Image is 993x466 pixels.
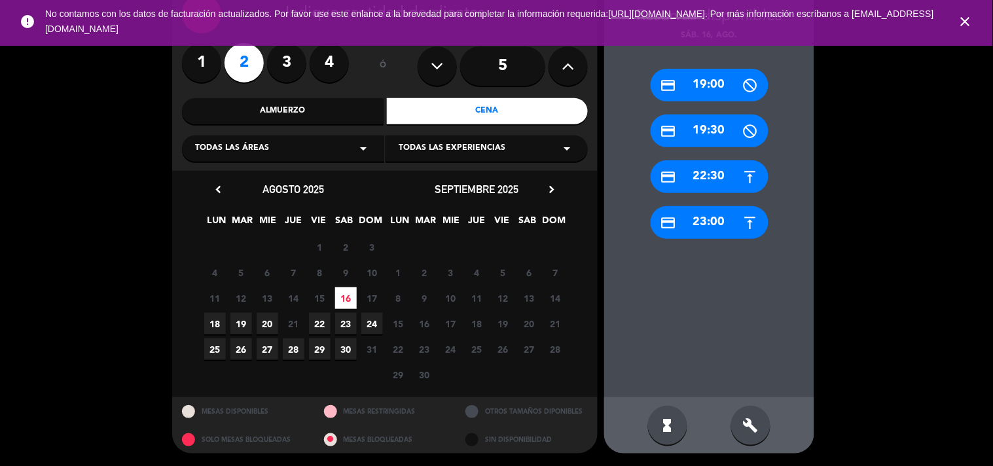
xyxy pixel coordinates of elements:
span: 5 [230,262,252,283]
span: 3 [361,236,383,258]
span: 11 [466,287,488,309]
span: 26 [230,338,252,360]
span: 19 [230,313,252,334]
span: 3 [440,262,461,283]
span: 10 [361,262,383,283]
span: 7 [545,262,566,283]
span: 5 [492,262,514,283]
a: . Por más información escríbanos a [EMAIL_ADDRESS][DOMAIN_NAME] [45,9,934,34]
span: 6 [518,262,540,283]
span: 12 [230,287,252,309]
span: 17 [440,313,461,334]
span: Todas las experiencias [399,142,505,155]
span: 15 [309,287,331,309]
span: 31 [361,338,383,360]
div: 22:30 [651,160,768,193]
label: 2 [225,43,264,82]
span: septiembre 2025 [435,183,518,196]
span: 16 [335,287,357,309]
span: 27 [257,338,278,360]
span: 23 [335,313,357,334]
span: 8 [388,287,409,309]
span: MIE [257,213,279,234]
span: 11 [204,287,226,309]
span: 13 [257,287,278,309]
i: arrow_drop_down [559,141,575,156]
i: credit_card [660,123,677,139]
div: 19:30 [651,115,768,147]
div: 19:00 [651,69,768,101]
span: 1 [388,262,409,283]
span: 18 [204,313,226,334]
span: 29 [388,364,409,385]
span: 17 [361,287,383,309]
span: 24 [361,313,383,334]
span: 22 [309,313,331,334]
span: 12 [492,287,514,309]
span: 20 [257,313,278,334]
span: VIE [492,213,513,234]
span: 4 [204,262,226,283]
div: MESAS RESTRINGIDAS [314,397,456,425]
span: 26 [492,338,514,360]
span: VIE [308,213,330,234]
span: JUE [283,213,304,234]
div: ó [362,43,405,89]
span: 29 [309,338,331,360]
i: credit_card [660,169,677,185]
span: 25 [204,338,226,360]
span: Todas las áreas [195,142,269,155]
span: 2 [335,236,357,258]
span: 30 [414,364,435,385]
span: JUE [466,213,488,234]
span: 9 [414,287,435,309]
span: 13 [518,287,540,309]
span: agosto 2025 [262,183,324,196]
span: DOM [359,213,381,234]
span: 15 [388,313,409,334]
label: 4 [310,43,349,82]
div: SOLO MESAS BLOQUEADAS [172,425,314,454]
span: 7 [283,262,304,283]
span: SAB [334,213,355,234]
span: 9 [335,262,357,283]
span: MAR [232,213,253,234]
i: credit_card [660,77,677,94]
i: chevron_right [545,183,558,196]
i: close [958,14,973,29]
span: 14 [545,287,566,309]
span: 16 [414,313,435,334]
span: 28 [283,338,304,360]
span: LUN [389,213,411,234]
span: MIE [441,213,462,234]
span: 27 [518,338,540,360]
span: 28 [545,338,566,360]
i: arrow_drop_down [355,141,371,156]
a: [URL][DOMAIN_NAME] [609,9,706,19]
i: error [20,14,35,29]
i: chevron_left [211,183,225,196]
span: 6 [257,262,278,283]
span: 20 [518,313,540,334]
span: 19 [492,313,514,334]
div: Cena [387,98,588,124]
div: 23:00 [651,206,768,239]
div: MESAS DISPONIBLES [172,397,314,425]
span: 30 [335,338,357,360]
span: DOM [543,213,564,234]
div: MESAS BLOQUEADAS [314,425,456,454]
span: 8 [309,262,331,283]
span: 14 [283,287,304,309]
span: MAR [415,213,437,234]
span: 10 [440,287,461,309]
label: 1 [182,43,221,82]
span: 21 [283,313,304,334]
i: hourglass_full [660,418,676,433]
div: SIN DISPONIBILIDAD [456,425,598,454]
span: 25 [466,338,488,360]
span: 22 [388,338,409,360]
span: SAB [517,213,539,234]
div: Almuerzo [182,98,384,124]
span: No contamos con los datos de facturación actualizados. Por favor use este enlance a la brevedad p... [45,9,934,34]
span: 2 [414,262,435,283]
